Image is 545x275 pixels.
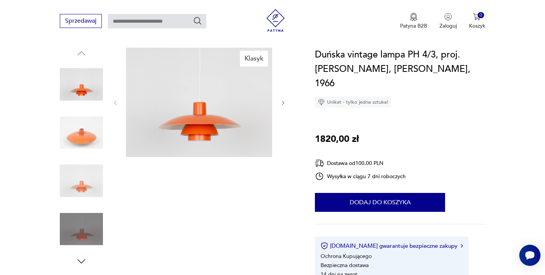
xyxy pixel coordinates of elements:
li: Bezpieczna dostawa [321,262,369,269]
p: Koszyk [469,22,485,30]
li: Ochrona Kupującego [321,253,372,260]
img: Zdjęcie produktu Duńska vintage lampa PH 4/3, proj. Poul Henningsen, Louis Poulsen, 1966 [126,48,272,157]
a: Sprzedawaj [60,19,102,24]
img: Ikona strzałki w prawo [461,244,463,248]
img: Patyna - sklep z meblami i dekoracjami vintage [264,9,287,32]
p: Patyna B2B [400,22,427,30]
img: Zdjęcie produktu Duńska vintage lampa PH 4/3, proj. Poul Henningsen, Louis Poulsen, 1966 [60,159,103,202]
button: Zaloguj [439,13,457,30]
img: Ikona medalu [410,13,417,21]
iframe: Smartsupp widget button [519,245,540,266]
div: Wysyłka w ciągu 7 dni roboczych [315,172,406,181]
img: Zdjęcie produktu Duńska vintage lampa PH 4/3, proj. Poul Henningsen, Louis Poulsen, 1966 [60,111,103,154]
a: Ikona medaluPatyna B2B [400,13,427,30]
img: Ikona dostawy [315,158,324,168]
div: Klasyk [240,51,268,67]
img: Ikona koszyka [473,13,481,20]
button: Szukaj [193,16,202,25]
button: 0Koszyk [469,13,485,30]
img: Ikona diamentu [318,99,325,106]
p: 1820,00 zł [315,132,359,146]
button: Sprzedawaj [60,14,102,28]
div: 0 [478,12,484,19]
div: Dostawa od 100,00 PLN [315,158,406,168]
img: Ikonka użytkownika [444,13,452,20]
img: Ikona certyfikatu [321,242,328,250]
button: [DOMAIN_NAME] gwarantuje bezpieczne zakupy [321,242,462,250]
button: Patyna B2B [400,13,427,30]
p: Zaloguj [439,22,457,30]
h1: Duńska vintage lampa PH 4/3, proj. [PERSON_NAME], [PERSON_NAME], 1966 [315,48,485,91]
div: Unikat - tylko jedna sztuka! [315,96,391,108]
button: Dodaj do koszyka [315,193,445,212]
img: Zdjęcie produktu Duńska vintage lampa PH 4/3, proj. Poul Henningsen, Louis Poulsen, 1966 [60,208,103,251]
img: Zdjęcie produktu Duńska vintage lampa PH 4/3, proj. Poul Henningsen, Louis Poulsen, 1966 [60,63,103,106]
